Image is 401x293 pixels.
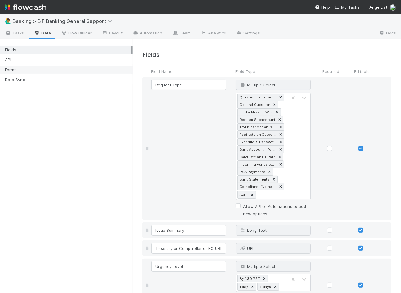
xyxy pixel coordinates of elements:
input: Untitled field [151,80,226,90]
div: Calculate an FX Rate [238,153,276,160]
div: Editable [346,68,377,75]
h4: Fields [142,51,391,58]
div: Required [315,68,346,75]
div: Expedite a Transaction [238,139,277,145]
div: Fields [5,46,131,54]
a: Flow Builder [56,29,97,39]
a: My Tasks [335,4,359,10]
img: avatar_c6c9a18c-a1dc-4048-8eac-219674057138.png [390,4,396,11]
div: 1 day [238,283,249,290]
div: Compliance/Name Mismatch [238,183,277,190]
div: Bank Statements [238,176,270,183]
span: My Tasks [335,5,359,10]
a: Settings [231,29,265,39]
div: API [5,56,131,64]
div: Help [315,4,330,10]
input: Untitled field [151,261,226,272]
div: Bank Account Information Update [238,146,277,153]
a: Analytics [196,29,231,39]
span: Tasks [5,30,24,36]
img: logo-inverted-e16ddd16eac7371096b0.svg [5,2,46,12]
a: Automation [127,29,167,39]
span: Multiple Select [240,264,275,269]
input: Untitled field [151,225,226,236]
a: Docs [374,29,401,39]
div: Field Type [231,68,316,75]
span: Flow Builder [61,30,92,36]
label: Allow API or Automations to add new options [243,203,311,217]
div: PCA Payments [238,168,266,175]
span: AngelList [369,5,387,10]
div: Field Name [150,68,231,75]
div: By 1:30 PST [238,275,261,282]
div: Find a Missing Wire [238,109,274,116]
span: Multiple Select [240,82,275,87]
span: URL [240,246,255,251]
span: Banking > BT Banking General Support [12,18,115,24]
div: SALT [238,191,249,198]
a: Layout [97,29,127,39]
input: Untitled field [151,243,226,254]
div: Question from Tax Team [238,94,277,101]
div: Incoming Funds BOLO [238,161,277,168]
a: Data [29,29,56,39]
div: Forms [5,66,131,74]
span: 🙋‍♂️ [5,18,11,24]
div: General Question [238,101,271,108]
div: Troubleshoot an Issue [238,124,277,130]
div: Facilitate an Outgoing Wire [238,131,277,138]
div: Reopen Subaccount [238,116,276,123]
div: 3 days [258,283,272,290]
a: Team [167,29,196,39]
div: Data Sync [5,76,131,84]
span: Long Text [240,228,267,233]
